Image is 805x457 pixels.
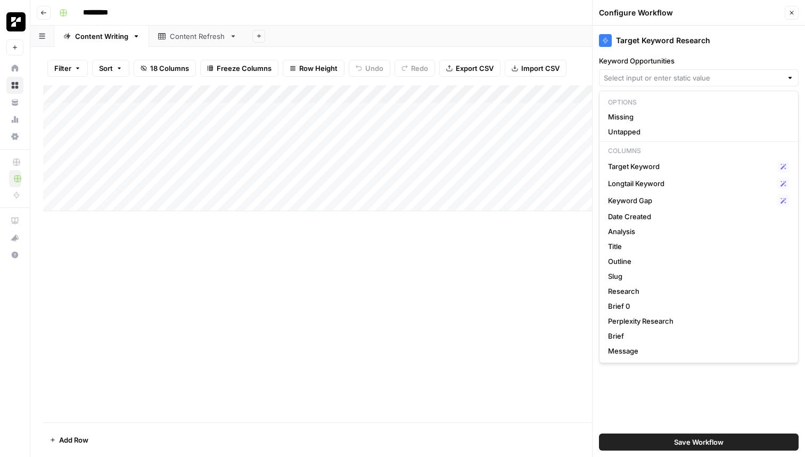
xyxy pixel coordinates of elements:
input: Select input or enter static value [604,73,782,83]
a: AirOps Academy [6,212,23,229]
a: Browse [6,77,23,94]
button: Row Height [283,60,344,77]
span: Untapped [608,126,785,137]
button: Workspace: Replo [6,9,23,35]
button: Import CSV [505,60,566,77]
span: Undo [365,63,383,74]
button: Freeze Columns [200,60,278,77]
button: Help + Support [6,246,23,263]
button: Sort [92,60,129,77]
span: Outline [608,256,785,267]
button: Filter [47,60,88,77]
button: 18 Columns [134,60,196,77]
p: Columns [604,144,794,158]
button: Save Workflow [599,434,799,451]
button: Add Row [43,431,95,448]
div: Target Keyword Research [599,34,799,47]
div: Content Refresh [170,31,225,42]
button: What's new? [6,229,23,246]
div: What's new? [7,230,23,246]
span: Longtail Keyword [608,178,773,189]
span: Date Created [608,211,785,222]
span: Export CSV [456,63,494,74]
button: Undo [349,60,390,77]
a: Home [6,60,23,77]
span: 18 Columns [150,63,189,74]
span: Brief [608,331,785,341]
span: Row Height [299,63,338,74]
label: Keyword Opportunities [599,55,799,66]
img: Replo Logo [6,12,26,31]
a: Content Refresh [149,26,246,47]
div: Content Writing [75,31,128,42]
button: Export CSV [439,60,500,77]
p: Options [604,95,794,109]
a: Usage [6,111,23,128]
span: Missing [608,111,785,122]
span: Brief 0 [608,301,785,311]
span: Save Workflow [674,437,724,447]
a: Your Data [6,94,23,111]
span: Message [608,346,785,356]
span: Perplexity Research [608,316,785,326]
button: Redo [395,60,435,77]
span: Redo [411,63,428,74]
span: Research [608,286,785,296]
span: Title [608,241,785,252]
span: Freeze Columns [217,63,272,74]
span: Filter [54,63,71,74]
a: Settings [6,128,23,145]
span: Keyword Gap [608,195,773,206]
span: Sort [99,63,113,74]
span: Import CSV [521,63,560,74]
a: Content Writing [54,26,149,47]
span: Add Row [59,435,88,445]
span: Target Keyword [608,161,773,172]
span: Analysis [608,226,785,237]
span: Slug [608,271,785,282]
